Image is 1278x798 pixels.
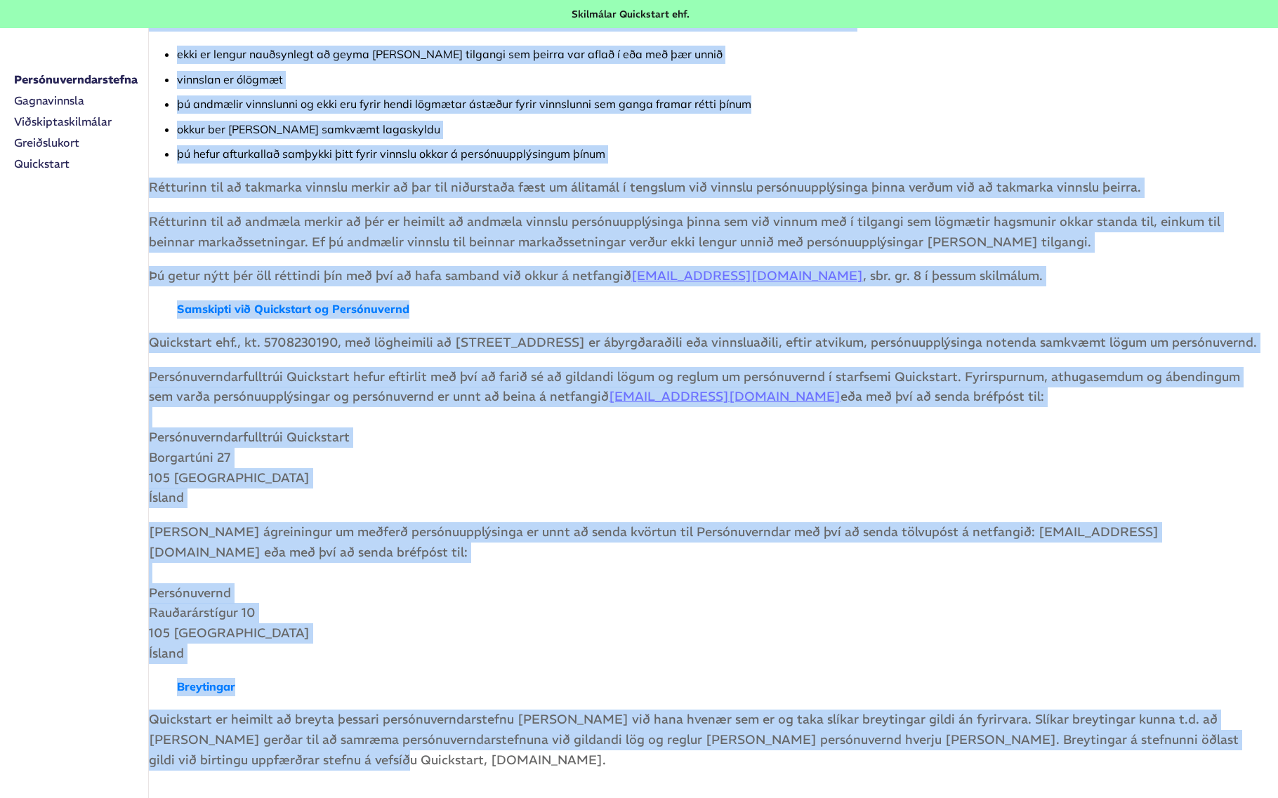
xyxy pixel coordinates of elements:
strong: Breytingar [177,679,235,693]
p: Þú getur nýtt þér öll réttindi þín með því að hafa samband við okkur á netfangið , sbr. gr. 8 í þ... [149,266,1043,286]
a: [EMAIL_ADDRESS][DOMAIN_NAME] [609,388,841,404]
p: [PERSON_NAME] ágreiningur um meðferð persónuupplýsinga er unnt að senda kvörtun til Persónuvernda... [149,522,1263,664]
li: vinnslan er ólögmæt [177,71,751,89]
a: [EMAIL_ADDRESS][DOMAIN_NAME] [631,267,863,284]
p: Persónuverndarfulltrúi Quickstart hefur eftirlit með því að farið sé að gildandi lögum og reglum ... [149,367,1263,509]
li: okkur ber [PERSON_NAME] samkvæmt lagaskyldu [177,121,751,139]
p: Quickstart ehf., kt. 5708230190, með lögheimili að [STREET_ADDRESS] er ábyrgðaraðili eða vinnslua... [149,333,1257,353]
li: þú andmælir vinnslunni og ekki eru fyrir hendi lögmætar ástæður fyrir vinnslunni sem ganga framar... [177,95,751,114]
li: ekki er lengur nauðsynlegt að geyma [PERSON_NAME] tilgangi sem þeirra var aflað í eða með þær unnið [177,46,751,64]
p: Quickstart er heimilt að breyta þessari persónuverndarstefnu [PERSON_NAME] við hana hvenær sem er... [149,710,1263,770]
p: Rétturinn til að andmæla merkir að þér er heimilt að andmæla vinnslu persónuupplýsinga þinna sem ... [149,212,1263,253]
a: Viðskiptaskilmálar [14,111,148,132]
strong: Samskipti við Quickstart og Persónuvernd [177,302,409,316]
a: Persónuverndarstefna [14,69,148,90]
li: þú hefur afturkallað samþykki þitt fyrir vinnslu okkar á persónuupplýsingum þínum [177,145,751,164]
a: Quickstart [14,153,148,174]
div: Skilmálar Quickstart ehf. [572,7,690,21]
a: Greiðslukort [14,132,148,153]
a: Gagnavinnsla [14,90,148,111]
p: Rétturinn til að takmarka vinnslu merkir að þar til niðurstaða fæst um álitamál í tengslum við vi... [149,178,1141,198]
